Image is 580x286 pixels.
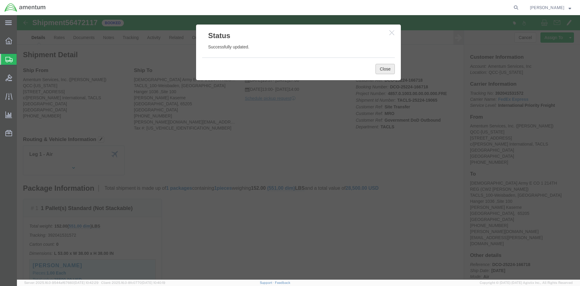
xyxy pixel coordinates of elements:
[480,280,573,285] span: Copyright © [DATE]-[DATE] Agistix Inc., All Rights Reserved
[4,3,46,12] img: logo
[530,4,572,11] button: [PERSON_NAME]
[101,281,165,284] span: Client: 2025.16.0-8fc0770
[142,281,165,284] span: [DATE] 10:40:19
[74,281,98,284] span: [DATE] 10:42:29
[260,281,275,284] a: Support
[530,4,564,11] span: Jessica White
[275,281,290,284] a: Feedback
[24,281,98,284] span: Server: 2025.16.0-9544af67660
[17,15,580,280] iframe: FS Legacy Container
